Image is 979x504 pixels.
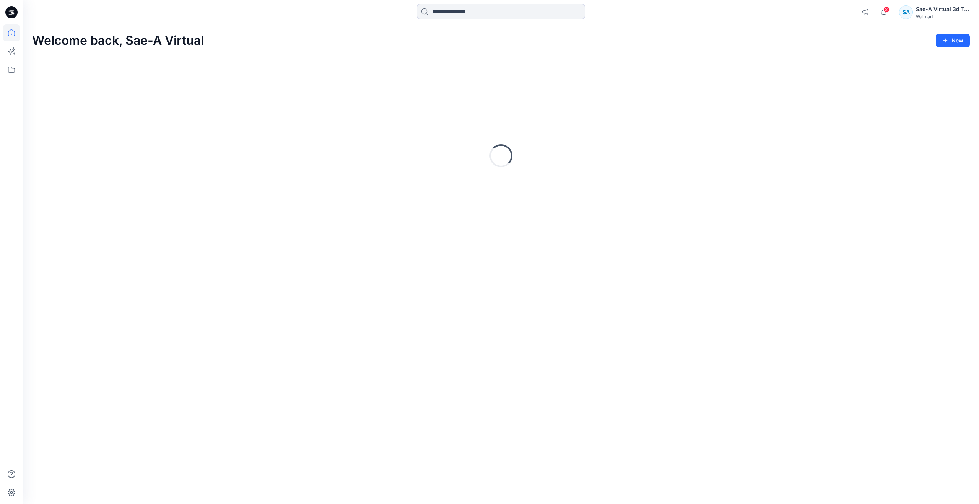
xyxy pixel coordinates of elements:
div: Sae-A Virtual 3d Team [916,5,969,14]
h2: Welcome back, Sae-A Virtual [32,34,204,48]
div: Walmart [916,14,969,20]
div: SA [899,5,913,19]
span: 2 [883,7,890,13]
button: New [936,34,970,47]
